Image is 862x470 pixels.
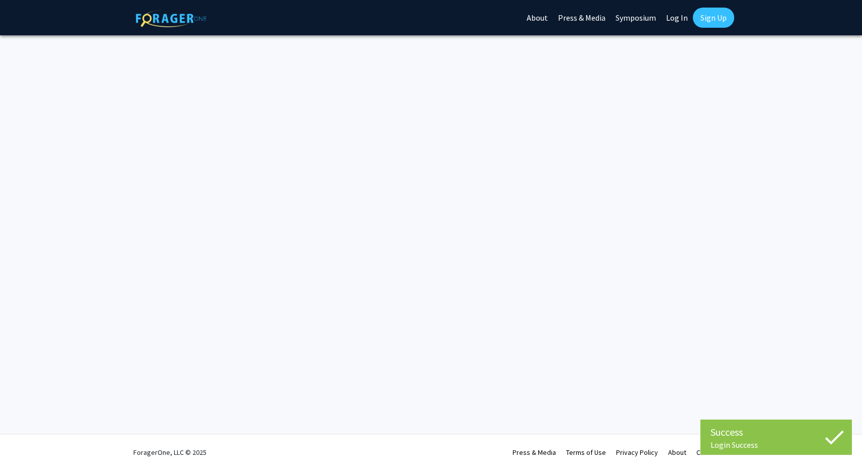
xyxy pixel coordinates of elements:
div: Login Success [711,440,842,450]
a: Terms of Use [566,448,606,457]
a: About [668,448,686,457]
a: Privacy Policy [616,448,658,457]
a: Sign Up [693,8,734,28]
img: ForagerOne Logo [136,10,207,27]
div: ForagerOne, LLC © 2025 [133,435,207,470]
div: Success [711,425,842,440]
a: Press & Media [513,448,556,457]
a: Contact Us [696,448,729,457]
